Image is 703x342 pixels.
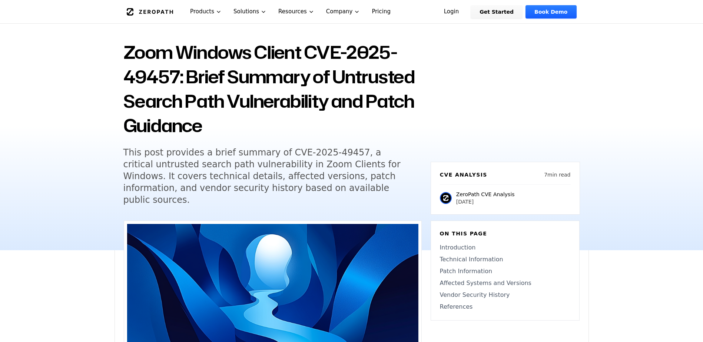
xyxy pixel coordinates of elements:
p: ZeroPath CVE Analysis [456,191,515,198]
a: Login [435,5,468,19]
a: Get Started [471,5,523,19]
h5: This post provides a brief summary of CVE-2025-49457, a critical untrusted search path vulnerabil... [123,147,408,206]
a: Patch Information [440,267,570,276]
a: Vendor Security History [440,291,570,299]
h6: CVE Analysis [440,171,487,178]
a: Introduction [440,243,570,252]
a: Technical Information [440,255,570,264]
h6: On this page [440,230,570,237]
a: Affected Systems and Versions [440,279,570,288]
p: [DATE] [456,198,515,205]
p: 7 min read [544,171,570,178]
a: References [440,302,570,311]
a: Book Demo [525,5,576,19]
h1: Zoom Windows Client CVE-2025-49457: Brief Summary of Untrusted Search Path Vulnerability and Patc... [123,40,422,138]
img: ZeroPath CVE Analysis [440,192,452,204]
